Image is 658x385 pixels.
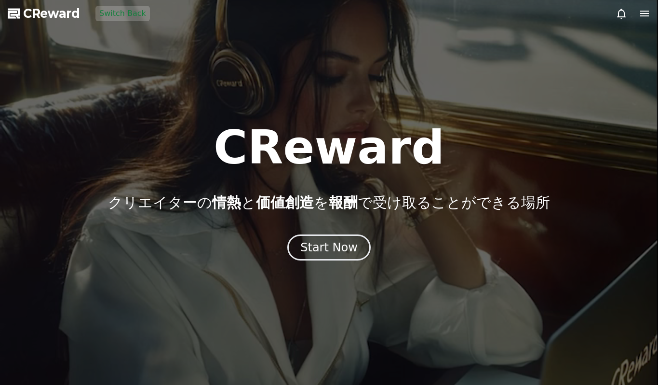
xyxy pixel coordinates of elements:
[287,234,371,261] button: Start Now
[329,194,358,211] span: 報酬
[108,194,550,211] p: クリエイターの と を で受け取ることができる場所
[300,240,358,255] div: Start Now
[287,244,371,253] a: Start Now
[95,6,150,21] button: Switch Back
[214,124,444,171] h1: CReward
[212,194,241,211] span: 情熱
[23,6,80,21] span: CReward
[8,6,80,21] a: CReward
[256,194,314,211] span: 価値創造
